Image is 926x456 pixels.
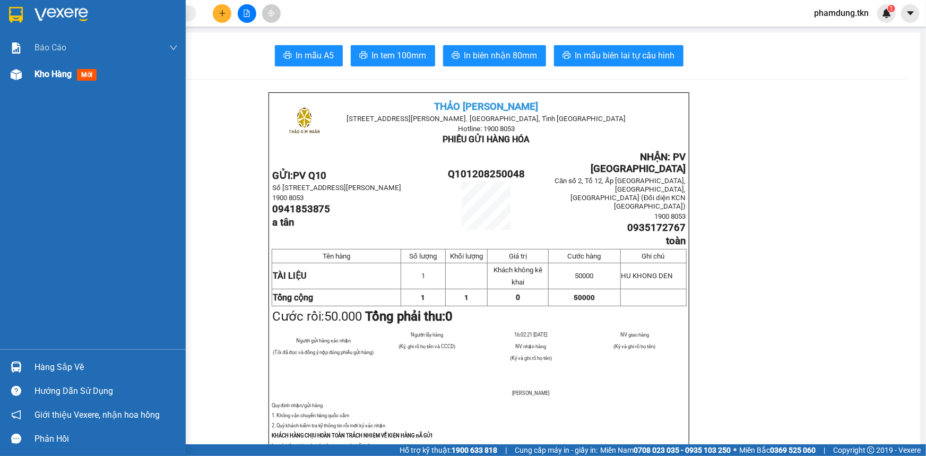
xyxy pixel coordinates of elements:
span: printer [359,51,368,61]
span: 50000 [574,294,595,302]
span: Cước hàng [568,252,601,260]
span: Khối lượng [450,252,483,260]
span: [PERSON_NAME] [512,390,549,396]
span: Tên hàng [323,252,350,260]
span: aim [267,10,275,17]
span: | [824,444,825,456]
div: Phản hồi [34,431,178,447]
span: 0935172767 [628,222,686,234]
span: Căn số 2, Tổ 12, Ấp [GEOGRAPHIC_DATA], [GEOGRAPHIC_DATA], [GEOGRAPHIC_DATA] (Đối diện KCN [GEOG... [555,177,686,210]
span: notification [11,410,21,420]
img: warehouse-icon [11,362,22,373]
span: question-circle [11,386,21,396]
img: solution-icon [11,42,22,54]
img: logo-vxr [9,7,23,23]
span: PHIẾU GỬI HÀNG HÓA [443,134,530,144]
span: message [11,434,21,444]
span: printer [562,51,571,61]
span: file-add [243,10,250,17]
span: (Tôi đã đọc và đồng ý nộp đúng phiếu gửi hàng) [273,349,374,355]
strong: GỬI: [272,170,327,182]
strong: Tổng phải thu: [366,309,453,324]
span: caret-down [906,8,915,18]
strong: 0369 525 060 [770,446,816,454]
span: Miền Bắc [739,444,816,456]
span: Kho hàng [34,69,72,79]
span: NHẬN: PV [GEOGRAPHIC_DATA] [591,151,686,175]
span: down [169,44,178,52]
span: 1 [889,5,893,12]
strong: 1900 633 818 [452,446,497,454]
span: 1900 8053 [655,212,686,220]
span: 2. Quý khách kiểm tra kỹ thông tin rồi mới ký xác nhận [272,423,386,428]
span: (Ký và ghi rõ họ tên) [510,355,552,361]
span: Q101208250048 [448,168,525,180]
span: Số [STREET_ADDRESS][PERSON_NAME] [272,184,402,192]
span: printer [452,51,460,61]
span: toàn [667,235,686,247]
span: HU KHONG DEN [621,272,673,280]
span: Lưu ý: biên nhận này có giá trị trong vòng 5 ngày [272,443,373,449]
span: a tân [272,217,294,228]
span: NV nhận hàng [515,343,546,349]
span: plus [219,10,226,17]
span: Miền Nam [600,444,731,456]
span: Giới thiệu Vexere, nhận hoa hồng [34,408,160,421]
span: Cung cấp máy in - giấy in: [515,444,598,456]
span: Ghi chú [642,252,665,260]
span: In mẫu biên lai tự cấu hình [575,49,675,62]
span: 1 [464,294,469,302]
span: NV giao hàng [620,332,649,338]
span: Số lượng [409,252,437,260]
strong: 0708 023 035 - 0935 103 250 [634,446,731,454]
strong: KHÁCH HÀNG CHỊU HOÀN TOÀN TRÁCH NHIỆM VỀ KIỆN HÀNG ĐÃ GỬI [272,433,433,438]
span: Giá trị [509,252,527,260]
span: (Ký, ghi rõ họ tên và CCCD) [399,343,455,349]
span: 1 [421,294,425,302]
span: Hotline: 1900 8053 [458,125,515,133]
span: [STREET_ADDRESS][PERSON_NAME]. [GEOGRAPHIC_DATA], Tỉnh [GEOGRAPHIC_DATA] [347,115,626,123]
span: In biên nhận 80mm [464,49,538,62]
span: (Ký và ghi rõ họ tên) [613,343,655,349]
span: Cước rồi: [272,309,453,324]
span: Người gửi hàng xác nhận [296,338,351,343]
span: In tem 100mm [372,49,427,62]
span: Người lấy hàng [411,332,443,338]
button: file-add [238,4,256,23]
span: ⚪️ [733,448,737,452]
span: printer [283,51,292,61]
strong: Tổng cộng [273,292,313,303]
span: | [505,444,507,456]
span: 50000 [575,272,594,280]
span: 50.000 [325,309,362,324]
span: 1 [421,272,425,280]
span: In mẫu A5 [296,49,334,62]
button: caret-down [901,4,920,23]
span: 1. Không vân chuyển hàng quốc cấm [272,412,350,418]
sup: 1 [888,5,895,12]
button: plus [213,4,231,23]
span: Hỗ trợ kỹ thuật: [400,444,497,456]
img: logo [278,96,331,149]
span: 0941853875 [272,203,331,215]
span: Quy định nhận/gửi hàng [272,402,323,408]
span: TÀI LIỆU [273,271,306,281]
div: Hướng dẫn sử dụng [34,383,178,399]
span: 16:02:21 [DATE] [514,332,547,338]
img: icon-new-feature [882,8,892,18]
div: Hàng sắp về [34,359,178,375]
span: 1900 8053 [272,194,304,202]
span: 0 [516,293,520,302]
span: 0 [446,309,453,324]
span: phamdung.tkn [806,6,877,20]
button: printerIn tem 100mm [351,45,435,66]
img: warehouse-icon [11,69,22,80]
span: copyright [867,446,875,454]
span: mới [77,69,97,81]
button: printerIn mẫu A5 [275,45,343,66]
button: printerIn biên nhận 80mm [443,45,546,66]
span: Báo cáo [34,41,66,54]
button: printerIn mẫu biên lai tự cấu hình [554,45,683,66]
span: Khách không kê khai [494,266,542,286]
span: PV Q10 [293,170,327,182]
